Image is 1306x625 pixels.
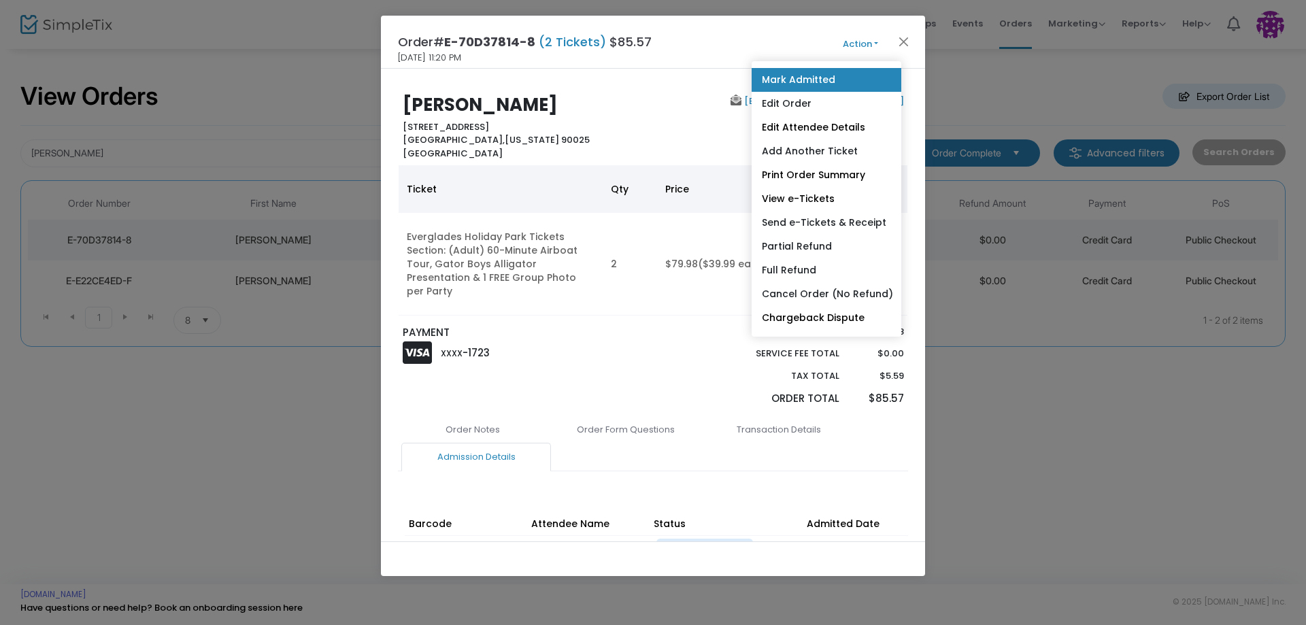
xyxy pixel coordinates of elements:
[752,116,901,139] a: Edit Attendee Details
[724,325,839,339] p: Sub total
[724,391,839,407] p: Order Total
[752,306,901,330] a: Chargeback Dispute
[752,139,901,163] a: Add Another Ticket
[527,536,650,565] td: [PERSON_NAME]
[527,498,650,536] th: Attendee Name
[657,213,786,316] td: $79.98
[852,391,903,407] p: $85.57
[803,536,925,565] td: -
[401,443,551,471] a: Admission Details
[399,165,907,316] div: Data table
[405,536,527,565] td: 335868492813593
[444,33,535,50] span: E-70D37814-8
[398,416,548,444] a: Order Notes
[752,235,901,258] a: Partial Refund
[603,213,657,316] td: 2
[603,165,657,213] th: Qty
[698,257,768,271] span: ($39.99 each)
[535,33,609,50] span: (2 Tickets)
[752,68,901,92] a: Mark Admitted
[752,282,901,306] a: Cancel Order (No Refund)
[852,347,903,360] p: $0.00
[403,120,590,160] b: [STREET_ADDRESS] [US_STATE] 90025 [GEOGRAPHIC_DATA]
[752,187,901,211] a: View e-Tickets
[752,92,901,116] a: Edit Order
[852,369,903,383] p: $5.59
[752,258,901,282] a: Full Refund
[403,92,558,117] b: [PERSON_NAME]
[724,347,839,360] p: Service Fee Total
[752,211,901,235] a: Send e-Tickets & Receipt
[398,33,652,51] h4: Order# $85.57
[399,213,603,316] td: Everglades Holiday Park Tickets Section: (Adult) 60-Minute Airboat Tour, Gator Boys Alligator Pre...
[551,416,701,444] a: Order Form Questions
[657,165,786,213] th: Price
[398,51,461,65] span: [DATE] 11:20 PM
[704,416,854,444] a: Transaction Details
[403,325,647,341] p: PAYMENT
[803,498,925,536] th: Admitted Date
[399,165,603,213] th: Ticket
[752,163,901,187] a: Print Order Summary
[403,133,505,146] span: [GEOGRAPHIC_DATA],
[820,37,901,52] button: Action
[895,33,913,50] button: Close
[724,369,839,383] p: Tax Total
[650,498,803,536] th: Status
[405,498,527,536] th: Barcode
[441,348,463,359] span: XXXX
[463,345,490,360] span: -1723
